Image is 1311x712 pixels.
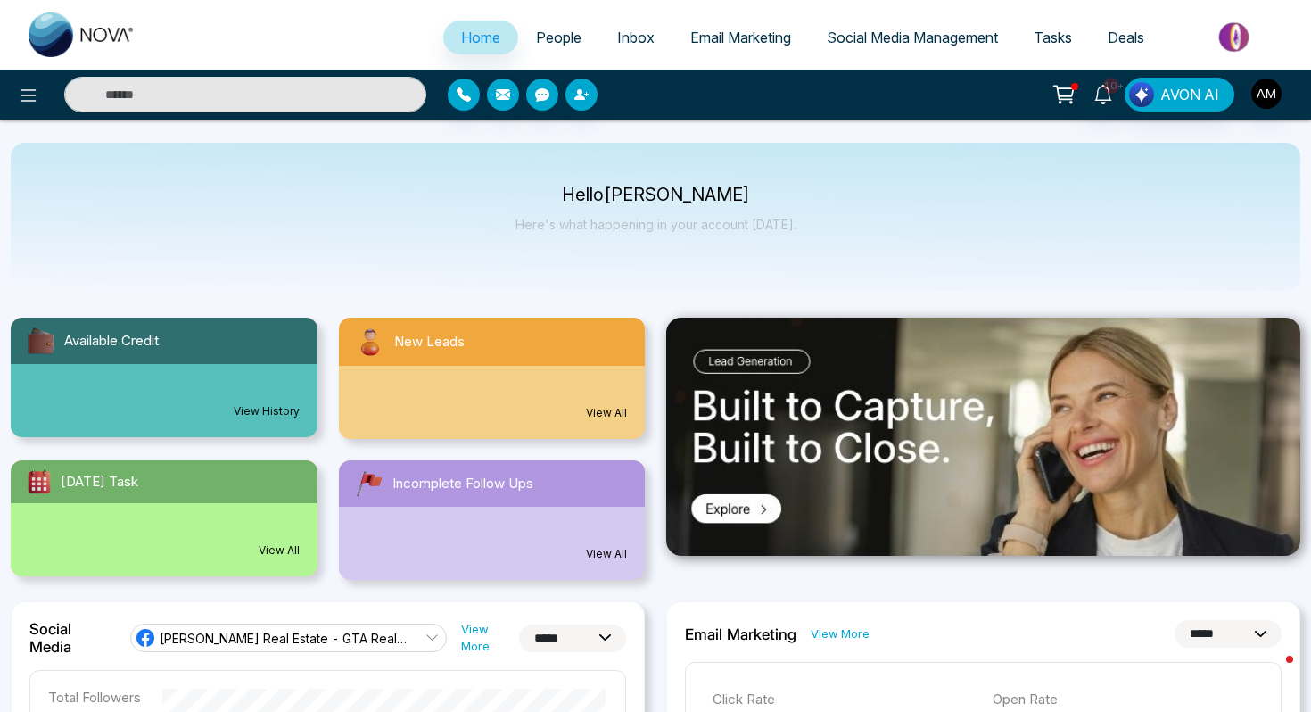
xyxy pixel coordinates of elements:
[1090,21,1162,54] a: Deals
[690,29,791,46] span: Email Marketing
[672,21,809,54] a: Email Marketing
[328,318,656,439] a: New LeadsView All
[25,325,57,357] img: availableCredit.svg
[1125,78,1234,112] button: AVON AI
[29,620,116,656] h2: Social Media
[617,29,655,46] span: Inbox
[259,542,300,559] a: View All
[29,12,136,57] img: Nova CRM Logo
[599,21,672,54] a: Inbox
[48,689,141,706] p: Total Followers
[993,690,1255,710] p: Open Rate
[536,29,581,46] span: People
[443,21,518,54] a: Home
[461,621,519,655] a: View More
[1034,29,1072,46] span: Tasks
[827,29,998,46] span: Social Media Management
[809,21,1016,54] a: Social Media Management
[1251,79,1282,109] img: User Avatar
[1171,17,1300,57] img: Market-place.gif
[353,325,387,359] img: newLeads.svg
[25,468,54,496] img: todayTask.svg
[515,187,796,203] p: Hello [PERSON_NAME]
[666,318,1300,556] img: .
[586,405,627,421] a: View All
[64,331,159,352] span: Available Credit
[685,625,796,643] h2: Email Marketing
[713,690,975,710] p: Click Rate
[1016,21,1090,54] a: Tasks
[1103,78,1119,94] span: 10+
[394,332,465,352] span: New Leads
[1108,29,1144,46] span: Deals
[1082,78,1125,109] a: 10+
[518,21,599,54] a: People
[392,474,533,494] span: Incomplete Follow Ups
[811,625,870,642] a: View More
[61,472,138,493] span: [DATE] Task
[586,546,627,562] a: View All
[328,460,656,580] a: Incomplete Follow UpsView All
[234,403,300,419] a: View History
[1160,84,1219,105] span: AVON AI
[1129,82,1154,107] img: Lead Flow
[353,468,385,500] img: followUps.svg
[1250,651,1293,694] iframe: Intercom live chat
[461,29,500,46] span: Home
[515,217,796,232] p: Here's what happening in your account [DATE].
[160,630,408,647] span: [PERSON_NAME] Real Estate - GTA Realtor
